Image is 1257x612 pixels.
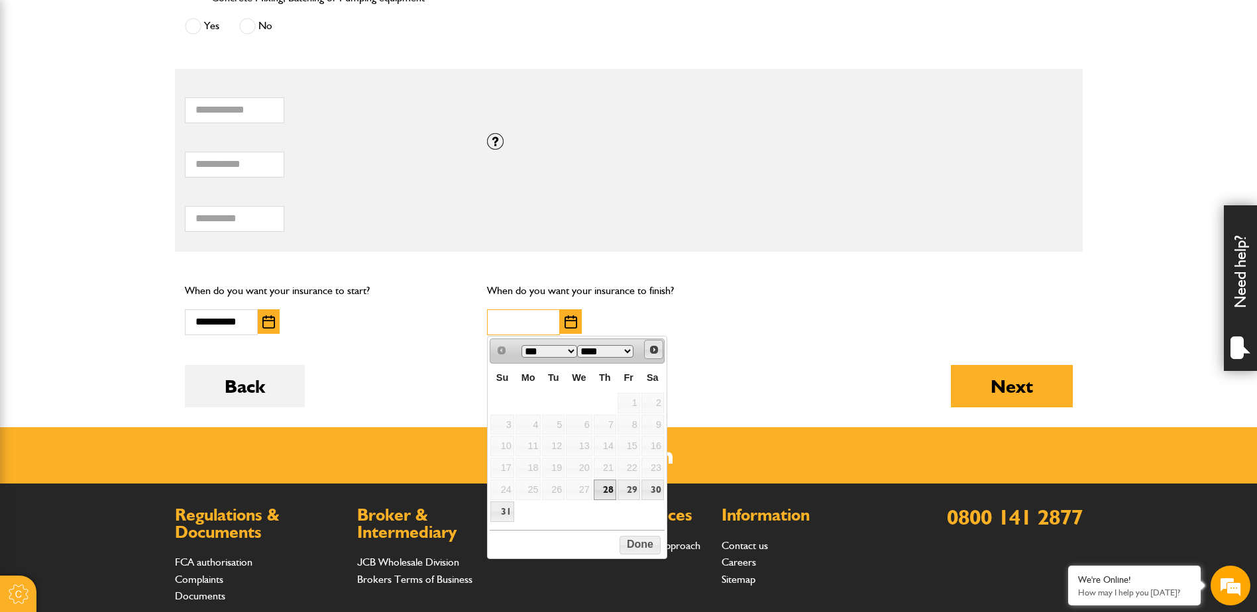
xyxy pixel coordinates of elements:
span: Saturday [647,372,659,383]
span: Next [649,344,659,355]
em: Start Chat [180,408,241,426]
a: Sitemap [722,573,755,586]
a: Contact us [722,539,768,552]
img: d_20077148190_company_1631870298795_20077148190 [23,74,56,92]
a: Complaints [175,573,223,586]
span: Monday [521,372,535,383]
img: Choose date [565,315,577,329]
a: FCA authorisation [175,556,252,568]
label: No [239,18,272,34]
span: Thursday [599,372,611,383]
a: Documents [175,589,225,602]
a: 0800 141 2877 [947,504,1083,530]
p: When do you want your insurance to finish? [487,282,770,299]
span: Wednesday [572,372,586,383]
button: Next [951,365,1073,407]
a: 28 [594,480,616,500]
input: Enter your phone number [17,201,242,230]
a: Brokers Terms of Business [357,573,472,586]
a: Careers [722,556,756,568]
textarea: Type your message and hit 'Enter' [17,240,242,397]
div: Need help? [1224,205,1257,371]
p: How may I help you today? [1078,587,1191,597]
div: Chat with us now [69,74,223,91]
img: Choose date [262,315,275,329]
label: Yes [185,18,219,34]
span: Sunday [496,372,508,383]
button: Back [185,365,305,407]
button: Done [620,536,660,554]
div: Minimize live chat window [217,7,249,38]
a: Next [644,340,663,359]
span: Tuesday [548,372,559,383]
a: JCB Wholesale Division [357,556,459,568]
h2: Information [722,507,891,524]
div: We're Online! [1078,574,1191,586]
span: Friday [624,372,633,383]
input: Enter your email address [17,162,242,191]
a: 31 [490,501,514,522]
p: When do you want your insurance to start? [185,282,468,299]
a: 30 [641,480,664,500]
a: 29 [618,480,640,500]
h2: Broker & Intermediary [357,507,526,540]
input: Enter your last name [17,123,242,152]
h2: Regulations & Documents [175,507,344,540]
